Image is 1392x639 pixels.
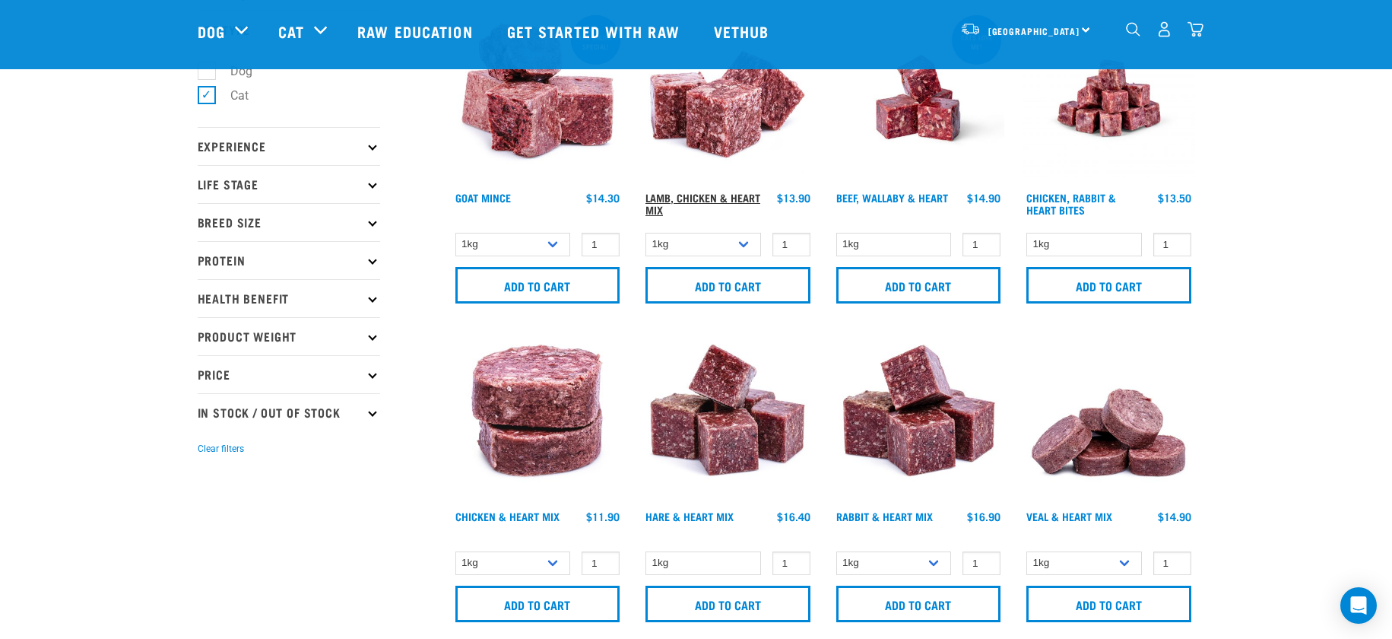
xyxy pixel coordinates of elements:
[582,233,620,256] input: 1
[198,442,244,456] button: Clear filters
[836,195,948,200] a: Beef, Wallaby & Heart
[198,317,380,355] p: Product Weight
[198,20,225,43] a: Dog
[642,331,814,504] img: Pile Of Cubed Hare Heart For Pets
[455,586,620,622] input: Add to cart
[645,195,760,212] a: Lamb, Chicken & Heart Mix
[455,513,560,519] a: Chicken & Heart Mix
[342,1,491,62] a: Raw Education
[1026,195,1116,212] a: Chicken, Rabbit & Heart Bites
[1026,267,1191,304] input: Add to cart
[278,20,304,43] a: Cat
[198,165,380,203] p: Life Stage
[836,267,1001,304] input: Add to cart
[455,267,620,304] input: Add to cart
[206,62,258,81] label: Dog
[198,127,380,165] p: Experience
[960,22,981,36] img: van-moving.png
[586,192,620,204] div: $14.30
[198,279,380,317] p: Health Benefit
[452,331,624,504] img: Chicken and Heart Medallions
[1126,22,1140,37] img: home-icon-1@2x.png
[1153,233,1191,256] input: 1
[645,267,810,304] input: Add to cart
[1026,513,1112,519] a: Veal & Heart Mix
[586,510,620,523] div: $11.90
[642,12,814,185] img: 1124 Lamb Chicken Heart Mix 01
[198,355,380,393] p: Price
[198,203,380,241] p: Breed Size
[645,586,810,622] input: Add to cart
[198,393,380,431] p: In Stock / Out Of Stock
[772,552,810,575] input: 1
[1153,552,1191,575] input: 1
[645,513,734,519] a: Hare & Heart Mix
[962,552,1000,575] input: 1
[699,1,788,62] a: Vethub
[1187,21,1203,37] img: home-icon@2x.png
[582,552,620,575] input: 1
[836,586,1001,622] input: Add to cart
[452,12,624,185] img: 1077 Wild Goat Mince 01
[962,233,1000,256] input: 1
[772,233,810,256] input: 1
[492,1,699,62] a: Get started with Raw
[1023,12,1195,185] img: Chicken Rabbit Heart 1609
[836,513,933,519] a: Rabbit & Heart Mix
[988,28,1080,33] span: [GEOGRAPHIC_DATA]
[1026,586,1191,622] input: Add to cart
[967,192,1000,204] div: $14.90
[1023,331,1195,504] img: 1152 Veal Heart Medallions 01
[967,510,1000,523] div: $16.90
[777,192,810,204] div: $13.90
[198,241,380,279] p: Protein
[832,331,1005,504] img: 1087 Rabbit Heart Cubes 01
[206,86,255,105] label: Cat
[1158,192,1191,204] div: $13.50
[455,195,511,200] a: Goat Mince
[777,510,810,523] div: $16.40
[1158,510,1191,523] div: $14.90
[1340,587,1377,624] div: Open Intercom Messenger
[832,12,1005,185] img: Raw Essentials 2024 July2572 Beef Wallaby Heart
[1156,21,1172,37] img: user.png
